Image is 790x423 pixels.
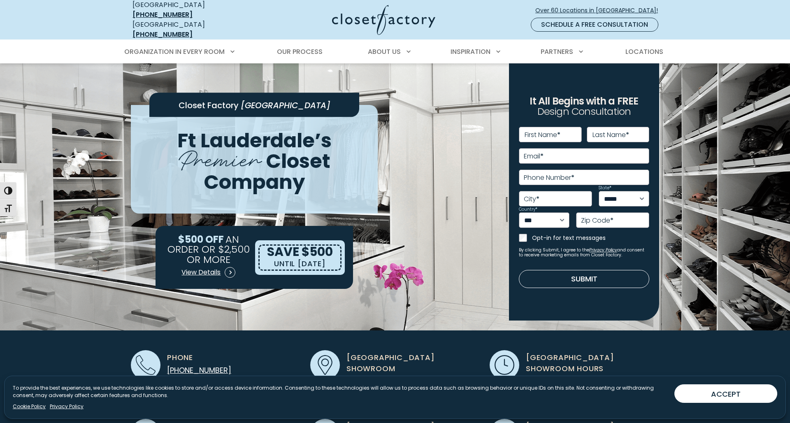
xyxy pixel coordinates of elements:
span: About Us [368,47,401,56]
span: Phone [167,352,193,363]
label: Opt-in for text messages [532,234,649,242]
span: Ft Lauderdale’s [177,126,332,154]
span: [GEOGRAPHIC_DATA] Showroom [346,352,480,374]
div: [GEOGRAPHIC_DATA] [132,20,252,40]
label: Zip Code [581,217,613,224]
span: It All Begins with a FREE [530,94,638,108]
span: [GEOGRAPHIC_DATA] [241,99,330,111]
label: State [599,186,611,190]
label: City [524,196,539,202]
label: Country [519,207,537,211]
span: Organization in Every Room [124,47,225,56]
a: Schedule a Free Consultation [531,18,658,32]
span: Over 60 Locations in [GEOGRAPHIC_DATA]! [535,6,665,15]
a: View Details [181,264,236,281]
p: To provide the best experiences, we use technologies like cookies to store and/or access device i... [13,384,668,399]
span: Locations [625,47,663,56]
label: Email [524,153,544,160]
a: [PHONE_NUMBER] [132,10,193,19]
span: Our Process [277,47,323,56]
span: Design Consultation [537,105,631,119]
a: Privacy Policy [50,403,84,410]
span: Inspiration [451,47,490,56]
span: Partners [541,47,573,56]
span: AN ORDER OR $2,500 OR MORE [167,232,250,266]
a: Cookie Policy [13,403,46,410]
span: Company [204,168,305,196]
label: Last Name [592,132,629,138]
a: Over 60 Locations in [GEOGRAPHIC_DATA]! [535,3,665,18]
small: By clicking Submit, I agree to the and consent to receive marketing emails from Closet Factory. [519,248,649,258]
a: [PHONE_NUMBER] [132,30,193,39]
span: [GEOGRAPHIC_DATA] Showroom Hours [526,352,659,374]
span: $500 OFF [178,232,224,246]
a: Privacy Policy [589,247,617,253]
p: UNTIL [DATE] [274,258,326,270]
img: Closet Factory Logo [332,5,435,35]
span: SAVE $500 [267,243,333,260]
label: First Name [525,132,560,138]
button: Submit [519,270,649,288]
button: ACCEPT [674,384,777,403]
span: Closet Factory [179,99,239,111]
a: [PHONE_NUMBER] [167,365,231,375]
label: Phone Number [524,174,574,181]
span: Closet [266,147,330,175]
span: View Details [181,267,221,277]
nav: Primary Menu [118,40,671,63]
span: Premier [179,139,261,176]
